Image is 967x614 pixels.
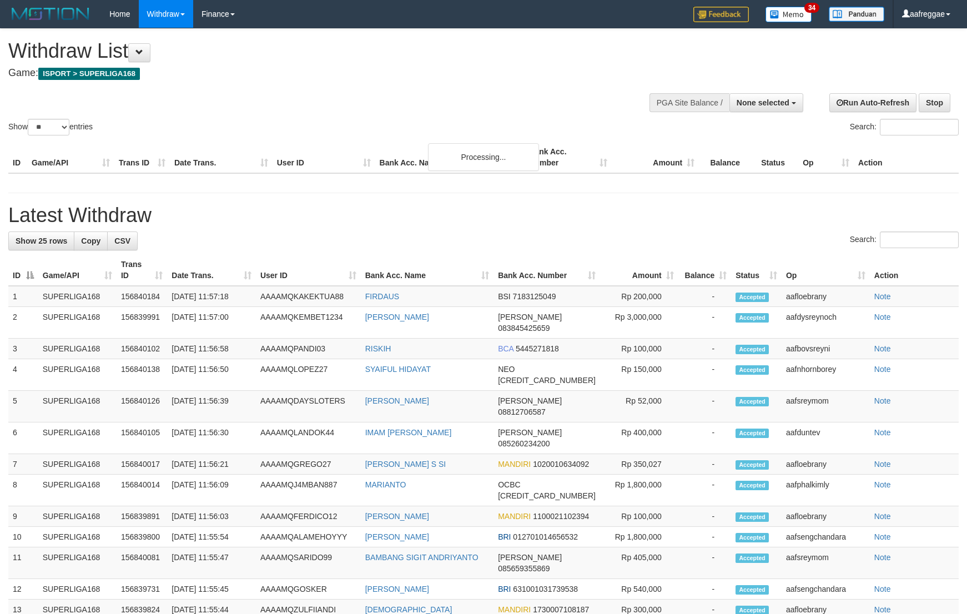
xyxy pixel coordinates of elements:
label: Search: [850,119,959,135]
td: 3 [8,339,38,359]
span: Accepted [736,365,769,375]
td: - [678,391,732,422]
td: 156840081 [117,547,167,579]
button: None selected [729,93,803,112]
td: - [678,339,732,359]
td: 156840138 [117,359,167,391]
td: - [678,527,732,547]
th: Game/API [27,142,114,173]
td: SUPERLIGA168 [38,527,117,547]
span: Copy 085659355869 to clipboard [498,564,550,573]
td: Rp 100,000 [600,506,678,527]
a: [PERSON_NAME] [365,512,429,521]
td: SUPERLIGA168 [38,547,117,579]
span: BSI [498,292,511,301]
td: Rp 350,027 [600,454,678,475]
td: 156840014 [117,475,167,506]
td: Rp 200,000 [600,286,678,307]
label: Show entries [8,119,93,135]
a: [PERSON_NAME] [365,585,429,593]
td: aafdysreynoch [782,307,870,339]
td: 156840105 [117,422,167,454]
td: SUPERLIGA168 [38,422,117,454]
span: Accepted [736,293,769,302]
td: [DATE] 11:56:58 [167,339,256,359]
img: MOTION_logo.png [8,6,93,22]
input: Search: [880,119,959,135]
td: [DATE] 11:57:00 [167,307,256,339]
td: 156839731 [117,579,167,600]
td: Rp 1,800,000 [600,475,678,506]
td: SUPERLIGA168 [38,307,117,339]
td: SUPERLIGA168 [38,579,117,600]
span: Copy 5859459223534313 to clipboard [498,376,596,385]
td: [DATE] 11:56:39 [167,391,256,422]
td: - [678,286,732,307]
td: aafloebrany [782,286,870,307]
span: Copy 5445271818 to clipboard [516,344,559,353]
span: Copy 083845425659 to clipboard [498,324,550,333]
td: aafduntev [782,422,870,454]
td: Rp 540,000 [600,579,678,600]
a: Note [874,344,891,353]
th: Bank Acc. Number [525,142,612,173]
span: OCBC [498,480,520,489]
td: 11 [8,547,38,579]
th: Action [854,142,959,173]
td: 156840017 [117,454,167,475]
td: Rp 400,000 [600,422,678,454]
a: Note [874,553,891,562]
td: aafnhornborey [782,359,870,391]
td: AAAAMQPANDI03 [256,339,361,359]
th: Amount: activate to sort column ascending [600,254,678,286]
span: Accepted [736,481,769,490]
span: Accepted [736,429,769,438]
a: [PERSON_NAME] S SI [365,460,446,469]
a: Copy [74,231,108,250]
td: 156839991 [117,307,167,339]
img: Feedback.jpg [693,7,749,22]
th: ID: activate to sort column descending [8,254,38,286]
td: SUPERLIGA168 [38,475,117,506]
a: Note [874,428,891,437]
td: 12 [8,579,38,600]
span: Accepted [736,460,769,470]
td: Rp 150,000 [600,359,678,391]
th: Bank Acc. Number: activate to sort column ascending [493,254,600,286]
a: IMAM [PERSON_NAME] [365,428,452,437]
td: 5 [8,391,38,422]
td: SUPERLIGA168 [38,359,117,391]
td: 156839891 [117,506,167,527]
a: Note [874,365,891,374]
td: SUPERLIGA168 [38,286,117,307]
a: Note [874,313,891,321]
th: Trans ID: activate to sort column ascending [117,254,167,286]
td: [DATE] 11:57:18 [167,286,256,307]
td: Rp 100,000 [600,339,678,359]
td: [DATE] 11:55:54 [167,527,256,547]
h4: Game: [8,68,633,79]
th: Bank Acc. Name [375,142,525,173]
span: Accepted [736,512,769,522]
span: Accepted [736,397,769,406]
td: AAAAMQALAMEHOYYY [256,527,361,547]
span: [PERSON_NAME] [498,553,562,562]
td: 156840126 [117,391,167,422]
td: - [678,359,732,391]
span: Copy 1730007108187 to clipboard [533,605,589,614]
img: Button%20Memo.svg [765,7,812,22]
div: PGA Site Balance / [649,93,729,112]
span: Accepted [736,533,769,542]
a: Note [874,396,891,405]
h1: Withdraw List [8,40,633,62]
td: SUPERLIGA168 [38,391,117,422]
th: Op: activate to sort column ascending [782,254,870,286]
th: Game/API: activate to sort column ascending [38,254,117,286]
td: AAAAMQSARIDO99 [256,547,361,579]
span: Copy 08812706587 to clipboard [498,407,546,416]
td: aafsengchandara [782,527,870,547]
a: CSV [107,231,138,250]
th: User ID: activate to sort column ascending [256,254,361,286]
td: 2 [8,307,38,339]
td: - [678,307,732,339]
